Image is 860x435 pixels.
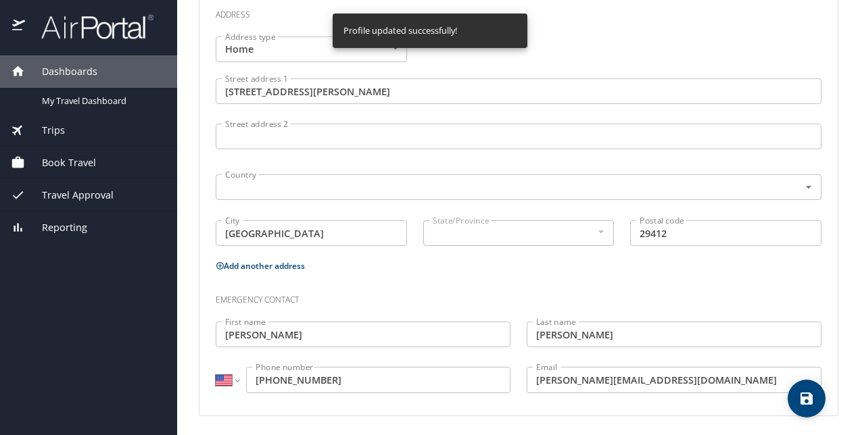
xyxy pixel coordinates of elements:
button: Add another address [216,260,305,272]
span: Travel Approval [25,188,114,203]
span: Book Travel [25,155,96,170]
h3: Emergency contact [216,285,821,308]
img: airportal-logo.png [26,14,153,40]
div: Home [216,36,407,62]
span: Trips [25,123,65,138]
div: Profile updated successfully! [343,18,457,44]
span: My Travel Dashboard [42,95,161,107]
span: Reporting [25,220,87,235]
button: Open [801,179,817,195]
button: save [788,380,826,417]
span: Dashboards [25,64,97,79]
img: icon-airportal.png [12,14,26,40]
